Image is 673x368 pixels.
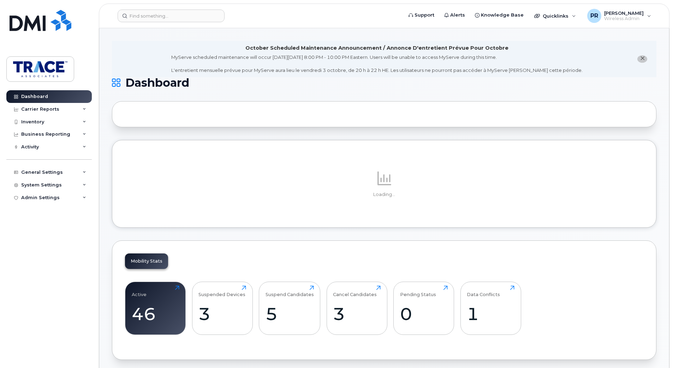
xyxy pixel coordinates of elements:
div: October Scheduled Maintenance Announcement / Annonce D'entretient Prévue Pour Octobre [245,44,508,52]
div: Suspended Devices [198,286,245,297]
a: Active46 [132,286,179,331]
div: MyServe scheduled maintenance will occur [DATE][DATE] 8:00 PM - 10:00 PM Eastern. Users will be u... [171,54,583,74]
div: 5 [266,303,314,324]
p: Loading... [125,191,643,198]
a: Data Conflicts1 [467,286,514,331]
div: Cancel Candidates [333,286,377,297]
div: 46 [132,303,179,324]
div: 3 [333,303,381,324]
div: 1 [467,303,514,324]
a: Cancel Candidates3 [333,286,381,331]
div: Active [132,286,147,297]
div: 3 [198,303,246,324]
div: Pending Status [400,286,436,297]
a: Suspend Candidates5 [266,286,314,331]
a: Pending Status0 [400,286,448,331]
span: Dashboard [125,78,189,88]
button: close notification [637,55,647,63]
div: Data Conflicts [467,286,500,297]
div: Suspend Candidates [266,286,314,297]
div: 0 [400,303,448,324]
a: Suspended Devices3 [198,286,246,331]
